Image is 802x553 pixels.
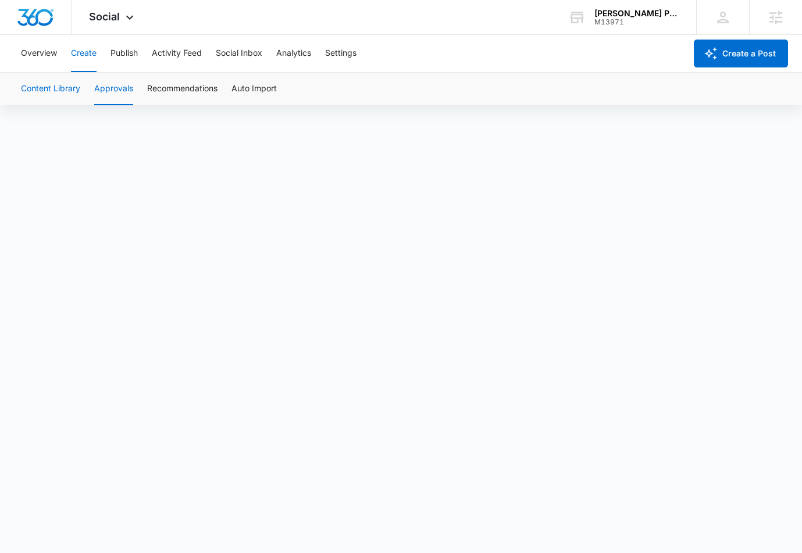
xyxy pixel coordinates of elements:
span: Social [89,10,120,23]
button: Publish [111,35,138,72]
button: Create [71,35,97,72]
button: Analytics [276,35,311,72]
button: Social Inbox [216,35,262,72]
button: Auto Import [231,73,277,105]
button: Approvals [94,73,133,105]
button: Settings [325,35,357,72]
button: Overview [21,35,57,72]
button: Recommendations [147,73,218,105]
div: account id [594,18,679,26]
button: Activity Feed [152,35,202,72]
button: Content Library [21,73,80,105]
button: Create a Post [694,40,788,67]
div: account name [594,9,679,18]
